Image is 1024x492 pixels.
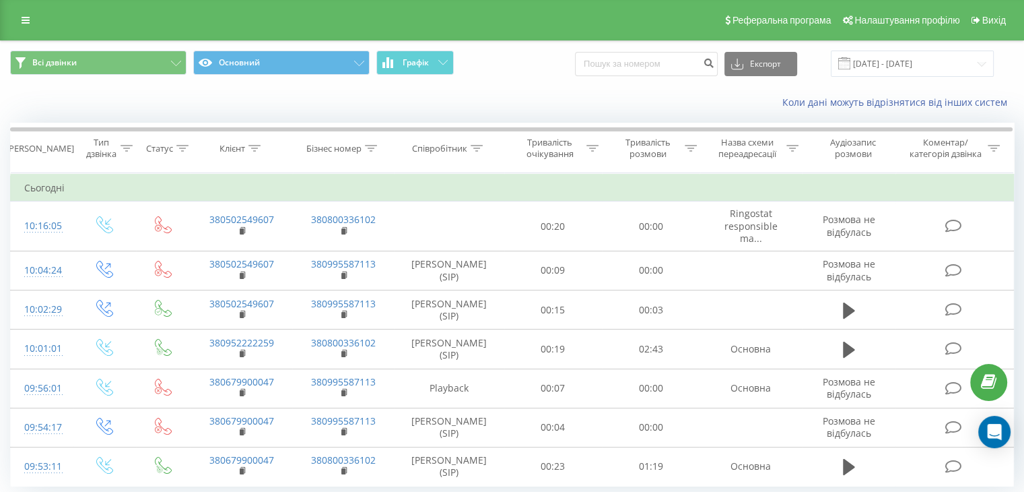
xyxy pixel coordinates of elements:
[395,447,504,486] td: [PERSON_NAME] (SIP)
[209,297,274,310] a: 380502549607
[724,207,778,244] span: Ringostat responsible ma...
[575,52,718,76] input: Пошук за номером
[699,330,801,369] td: Основна
[602,202,699,251] td: 00:00
[311,297,376,310] a: 380995587113
[209,336,274,349] a: 380952222259
[823,375,875,400] span: Розмова не відбулась
[11,175,1014,202] td: Сьогодні
[209,375,274,388] a: 380679900047
[504,447,602,486] td: 00:23
[311,454,376,466] a: 380800336102
[823,414,875,439] span: Розмова не відбулась
[403,58,429,67] span: Графік
[209,257,274,270] a: 380502549607
[209,414,274,427] a: 380679900047
[24,213,60,239] div: 10:16:05
[504,369,602,408] td: 00:07
[32,57,77,68] span: Всі дзвінки
[311,414,376,427] a: 380995587113
[395,330,504,369] td: [PERSON_NAME] (SIP)
[906,137,984,160] div: Коментар/категорія дзвінка
[854,15,959,26] span: Налаштування профілю
[395,369,504,408] td: Playback
[504,408,602,447] td: 00:04
[699,447,801,486] td: Основна
[978,416,1011,448] div: Open Intercom Messenger
[306,143,362,154] div: Бізнес номер
[602,408,699,447] td: 00:00
[504,330,602,369] td: 00:19
[146,143,173,154] div: Статус
[311,257,376,270] a: 380995587113
[982,15,1006,26] span: Вихід
[504,202,602,251] td: 00:20
[311,336,376,349] a: 380800336102
[219,143,245,154] div: Клієнт
[6,143,74,154] div: [PERSON_NAME]
[614,137,681,160] div: Тривалість розмови
[602,290,699,330] td: 00:03
[823,213,875,238] span: Розмова не відбулась
[712,137,783,160] div: Назва схеми переадресації
[24,336,60,362] div: 10:01:01
[209,213,274,226] a: 380502549607
[311,213,376,226] a: 380800336102
[602,251,699,290] td: 00:00
[814,137,893,160] div: Аудіозапис розмови
[395,408,504,447] td: [PERSON_NAME] (SIP)
[395,251,504,290] td: [PERSON_NAME] (SIP)
[24,454,60,480] div: 09:53:11
[602,369,699,408] td: 00:00
[504,290,602,330] td: 00:15
[504,251,602,290] td: 00:09
[311,375,376,388] a: 380995587113
[516,137,584,160] div: Тривалість очікування
[602,447,699,486] td: 01:19
[24,257,60,284] div: 10:04:24
[85,137,116,160] div: Тип дзвінка
[699,369,801,408] td: Основна
[24,297,60,323] div: 10:02:29
[376,51,454,75] button: Графік
[412,143,467,154] div: Співробітник
[395,290,504,330] td: [PERSON_NAME] (SIP)
[24,375,60,402] div: 09:56:01
[724,52,797,76] button: Експорт
[732,15,831,26] span: Реферальна програма
[602,330,699,369] td: 02:43
[782,96,1014,109] a: Коли дані можуть відрізнятися вiд інших систем
[10,51,186,75] button: Всі дзвінки
[24,414,60,441] div: 09:54:17
[823,257,875,282] span: Розмова не відбулась
[193,51,370,75] button: Основний
[209,454,274,466] a: 380679900047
